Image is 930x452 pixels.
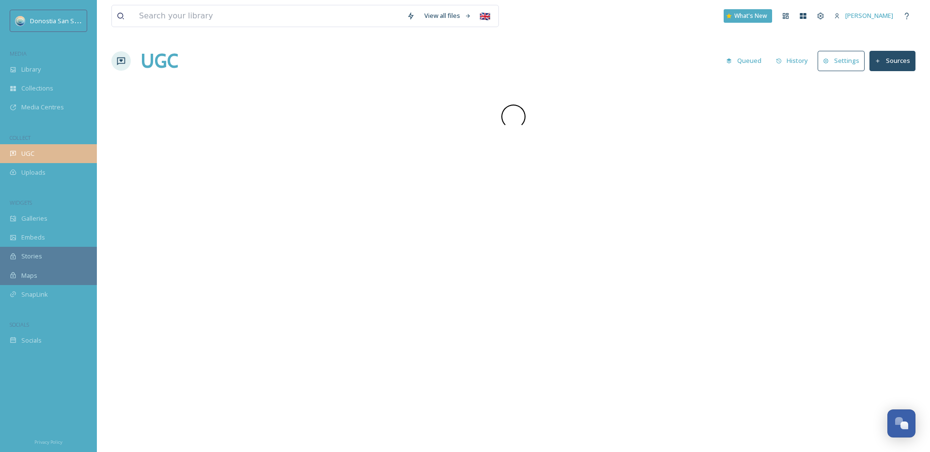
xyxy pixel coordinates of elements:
a: Queued [721,51,771,70]
span: Media Centres [21,103,64,112]
span: Socials [21,336,42,345]
button: Open Chat [887,409,915,437]
img: images.jpeg [15,16,25,26]
span: Donostia San Sebastián Turismoa [30,16,128,25]
a: [PERSON_NAME] [829,6,898,25]
span: Uploads [21,168,46,177]
input: Search your library [134,5,402,27]
span: MEDIA [10,50,27,57]
a: Privacy Policy [34,436,62,447]
a: View all files [419,6,476,25]
span: COLLECT [10,134,31,141]
span: WIDGETS [10,199,32,206]
span: Galleries [21,214,47,223]
span: SnapLink [21,290,48,299]
span: SOCIALS [10,321,29,328]
span: [PERSON_NAME] [845,11,893,20]
span: Privacy Policy [34,439,62,445]
button: Sources [869,51,915,71]
span: Stories [21,252,42,261]
span: Embeds [21,233,45,242]
button: Queued [721,51,766,70]
button: History [771,51,813,70]
span: Maps [21,271,37,280]
span: UGC [21,149,34,158]
button: Settings [818,51,865,71]
a: Settings [818,51,869,71]
span: Collections [21,84,53,93]
div: 🇬🇧 [476,7,494,25]
a: What's New [724,9,772,23]
a: UGC [140,46,178,75]
span: Library [21,65,41,74]
a: History [771,51,818,70]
